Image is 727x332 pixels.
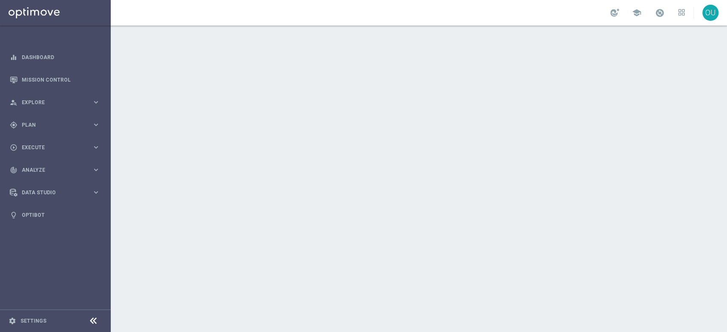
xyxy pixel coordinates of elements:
span: Execute [22,145,92,150]
button: track_changes Analyze keyboard_arrow_right [9,167,101,173]
div: Execute [10,144,92,151]
div: Data Studio [10,189,92,196]
i: track_changes [10,166,17,174]
div: OU [702,5,718,21]
div: Mission Control [10,68,100,91]
div: Optibot [10,204,100,226]
span: school [632,8,641,17]
span: Analyze [22,167,92,173]
i: settings [9,317,16,325]
div: Plan [10,121,92,129]
i: keyboard_arrow_right [92,166,100,174]
button: person_search Explore keyboard_arrow_right [9,99,101,106]
i: gps_fixed [10,121,17,129]
button: equalizer Dashboard [9,54,101,61]
button: gps_fixed Plan keyboard_arrow_right [9,122,101,128]
i: keyboard_arrow_right [92,143,100,151]
div: Dashboard [10,46,100,68]
div: Analyze [10,166,92,174]
i: equalizer [10,54,17,61]
i: person_search [10,99,17,106]
div: Explore [10,99,92,106]
i: keyboard_arrow_right [92,121,100,129]
i: keyboard_arrow_right [92,98,100,106]
span: Data Studio [22,190,92,195]
a: Dashboard [22,46,100,68]
a: Settings [20,318,46,323]
i: lightbulb [10,211,17,219]
a: Optibot [22,204,100,226]
button: Data Studio keyboard_arrow_right [9,189,101,196]
a: Mission Control [22,68,100,91]
span: Explore [22,100,92,105]
button: lightbulb Optibot [9,212,101,218]
button: play_circle_outline Execute keyboard_arrow_right [9,144,101,151]
span: Plan [22,122,92,128]
i: play_circle_outline [10,144,17,151]
i: keyboard_arrow_right [92,188,100,196]
button: Mission Control [9,77,101,83]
